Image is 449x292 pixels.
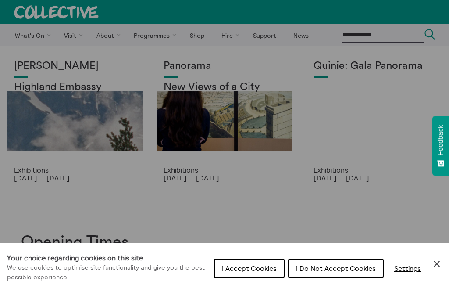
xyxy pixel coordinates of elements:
button: Close Cookie Control [431,259,442,269]
button: Feedback - Show survey [432,116,449,176]
button: Settings [387,260,428,277]
span: I Accept Cookies [222,264,277,273]
h1: Your choice regarding cookies on this site [7,252,207,263]
span: Feedback [437,125,445,155]
p: We use cookies to optimise site functionality and give you the best possible experience. [7,263,207,282]
span: I Do Not Accept Cookies [296,264,376,273]
button: I Do Not Accept Cookies [288,259,384,278]
span: Settings [394,264,421,273]
button: I Accept Cookies [214,259,285,278]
